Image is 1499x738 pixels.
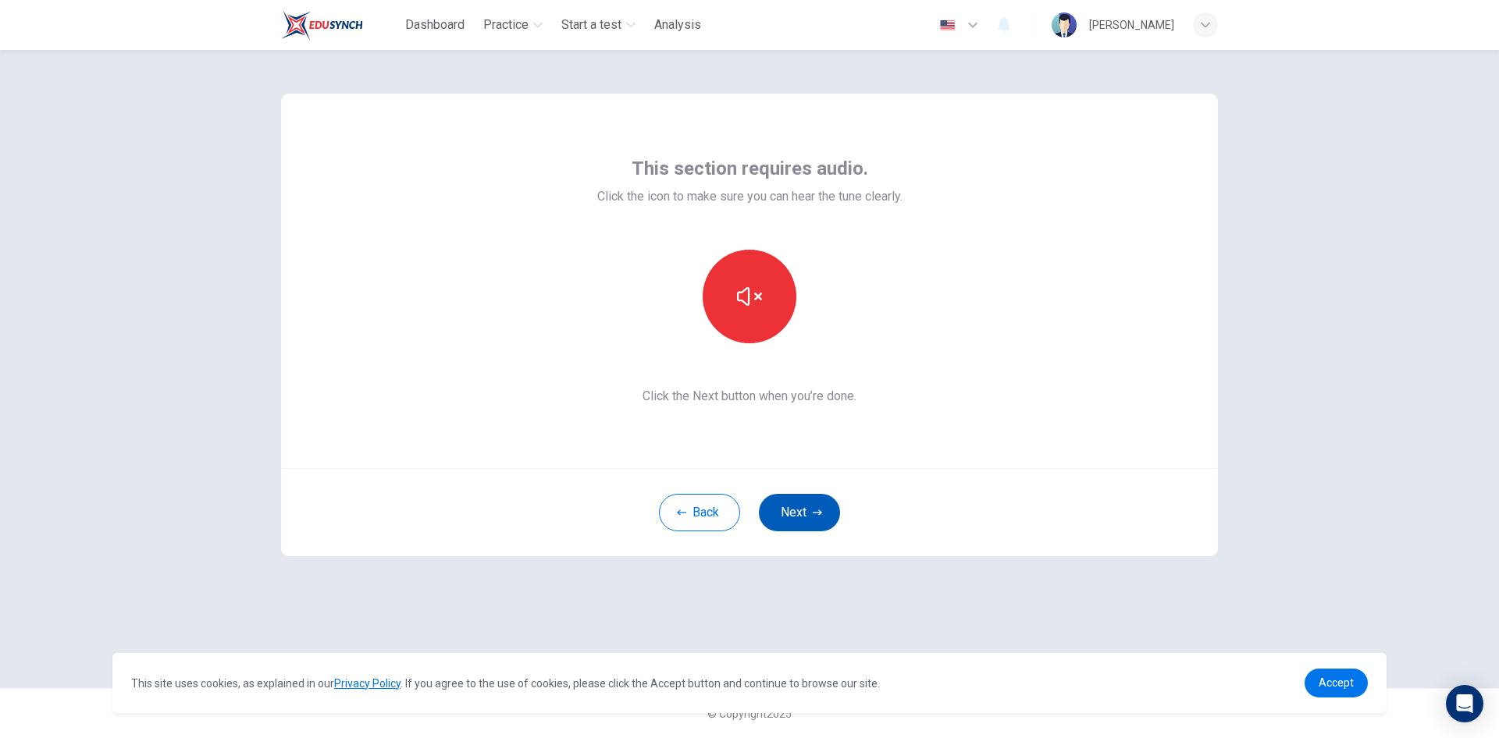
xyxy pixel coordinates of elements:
span: Accept [1319,676,1354,689]
button: Next [759,494,840,531]
span: Practice [483,16,529,34]
button: Start a test [555,11,642,39]
div: cookieconsent [112,653,1387,713]
button: Back [659,494,740,531]
img: Profile picture [1052,12,1077,37]
span: Click the Next button when you’re done. [597,387,903,406]
span: Click the icon to make sure you can hear the tune clearly. [597,187,903,206]
span: Dashboard [405,16,465,34]
div: Open Intercom Messenger [1446,685,1483,722]
a: Train Test logo [281,9,399,41]
button: Analysis [648,11,707,39]
button: Dashboard [399,11,471,39]
div: [PERSON_NAME] [1089,16,1174,34]
img: Train Test logo [281,9,363,41]
a: Privacy Policy [334,677,401,690]
span: This site uses cookies, as explained in our . If you agree to the use of cookies, please click th... [131,677,880,690]
img: en [938,20,957,31]
span: This section requires audio. [632,156,868,181]
a: dismiss cookie message [1305,669,1368,697]
span: Start a test [561,16,621,34]
span: Analysis [654,16,701,34]
button: Practice [477,11,549,39]
span: © Copyright 2025 [707,708,792,720]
